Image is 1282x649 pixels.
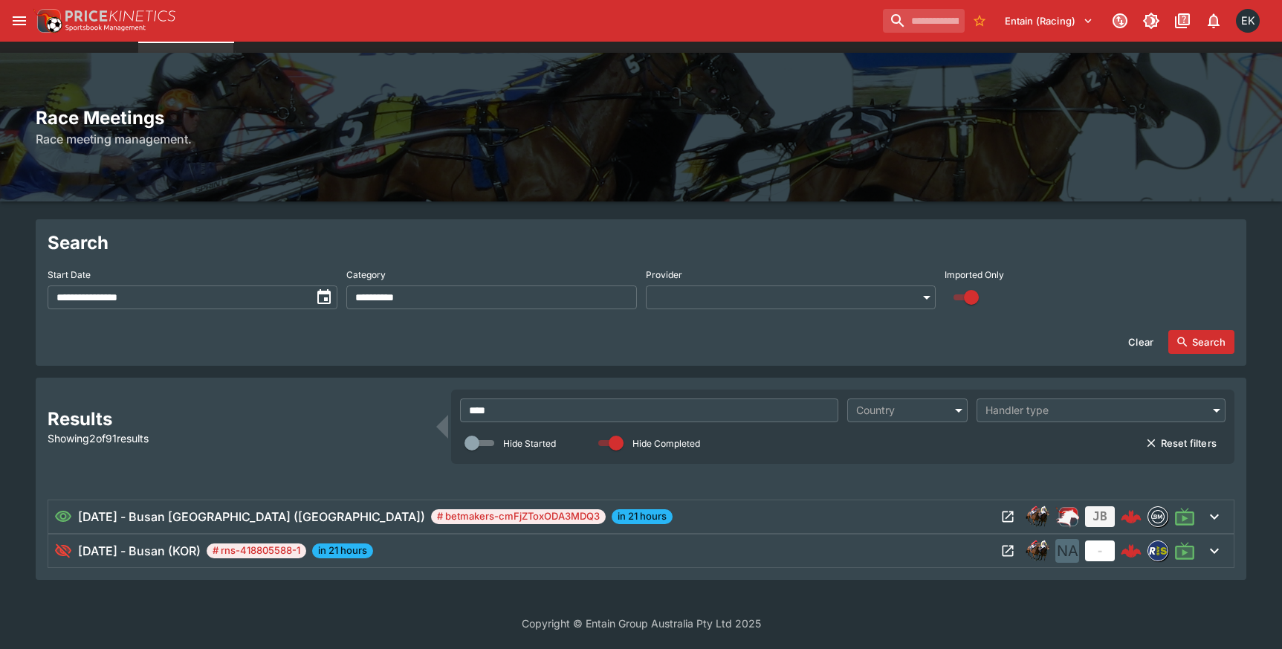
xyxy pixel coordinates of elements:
[65,25,146,31] img: Sportsbook Management
[48,231,1234,254] h2: Search
[945,268,1004,281] p: Imported Only
[346,268,386,281] p: Category
[54,542,72,560] svg: Hidden
[1231,4,1264,37] button: Emily Kim
[78,508,425,526] h6: [DATE] - Busan [GEOGRAPHIC_DATA] ([GEOGRAPHIC_DATA])
[1121,506,1142,527] img: logo-cerberus--red.svg
[1200,7,1227,34] button: Notifications
[1055,539,1079,563] div: Handler
[1085,540,1115,561] div: No Jetbet
[1137,431,1226,455] button: Reset filters
[1026,505,1049,529] div: horse_racing
[1026,539,1049,563] div: horse_racing
[1169,7,1196,34] button: Documentation
[996,505,1020,529] button: Open Meeting
[1147,540,1168,561] div: racingandsports
[856,403,944,418] div: Country
[312,543,373,558] span: in 21 hours
[1085,506,1115,527] div: Jetbet not yet mapped
[1121,540,1142,561] img: logo-cerberus--red.svg
[207,543,306,558] span: # rns-418805588-1
[503,437,556,450] p: Hide Started
[78,542,201,560] h6: [DATE] - Busan (KOR)
[48,430,427,446] p: Showing 2 of 91 results
[1119,330,1162,354] button: Clear
[65,10,175,22] img: PriceKinetics
[31,42,135,83] button: Event Calendar
[1236,9,1260,33] div: Emily Kim
[48,407,427,430] h2: Results
[1174,540,1195,561] svg: Live
[985,403,1202,418] div: Handler type
[1168,330,1234,354] button: Search
[33,6,62,36] img: PriceKinetics Logo
[1055,505,1079,529] div: ParallelRacing Handler
[1148,507,1168,526] img: betmakers.png
[1026,505,1049,529] img: horse_racing.png
[36,106,1246,129] h2: Race Meetings
[1026,539,1049,563] img: horse_racing.png
[1107,7,1133,34] button: Connected to PK
[968,9,991,33] button: No Bookmarks
[6,7,33,34] button: open drawer
[1148,541,1168,561] img: racingandsports.jpeg
[996,9,1102,33] button: Select Tenant
[311,284,337,311] button: toggle date time picker
[1174,506,1195,527] svg: Live
[1055,505,1079,529] img: racing.png
[883,9,965,33] input: search
[1147,506,1168,527] div: betmakers
[996,539,1020,563] button: Open Meeting
[612,509,673,524] span: in 21 hours
[48,268,91,281] p: Start Date
[1138,7,1165,34] button: Toggle light/dark mode
[54,508,72,526] svg: Visible
[36,130,1246,148] h6: Race meeting management.
[431,509,606,524] span: # betmakers-cmFjZToxODA3MDQ3
[646,268,682,281] p: Provider
[632,437,700,450] p: Hide Completed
